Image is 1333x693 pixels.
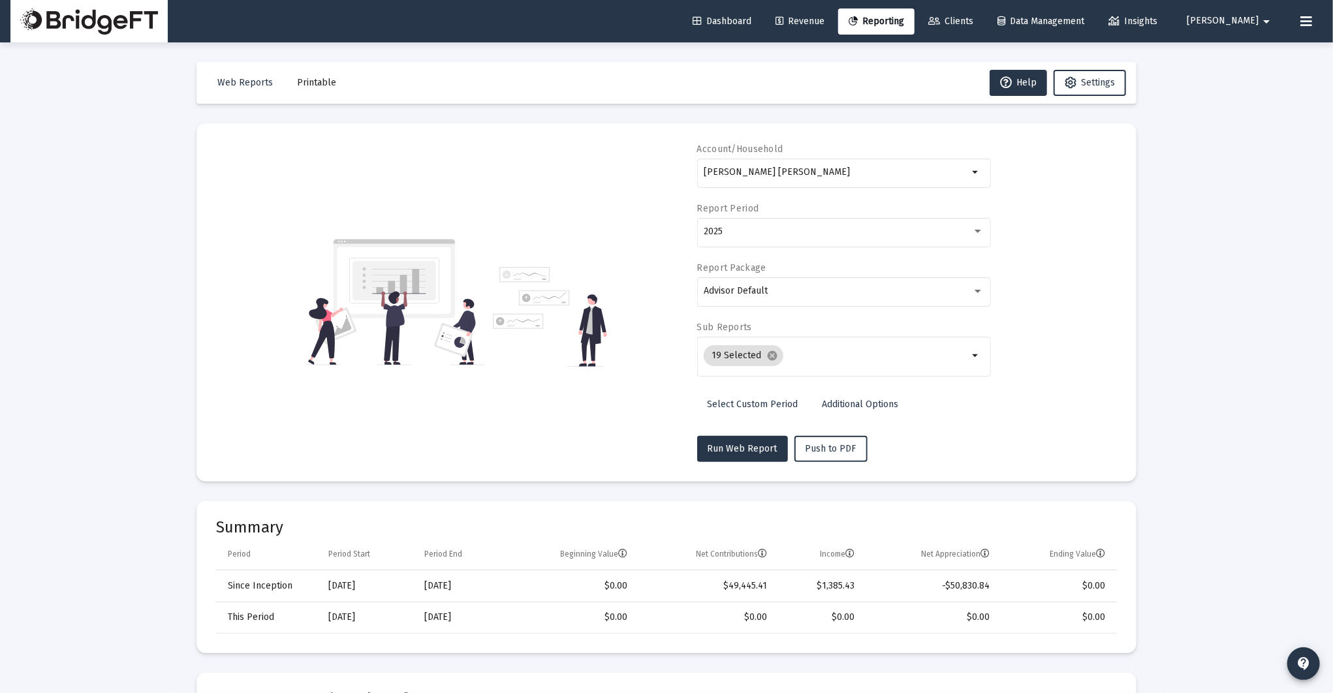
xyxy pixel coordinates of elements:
[997,16,1084,27] span: Data Management
[697,549,768,559] div: Net Contributions
[918,8,984,35] a: Clients
[864,570,999,602] td: -$50,830.84
[697,322,752,333] label: Sub Reports
[697,203,759,214] label: Report Period
[999,570,1117,602] td: $0.00
[424,549,462,559] div: Period End
[328,579,406,593] div: [DATE]
[999,539,1117,570] td: Column Ending Value
[921,549,990,559] div: Net Appreciation
[704,345,783,366] mat-chip: 19 Selected
[823,399,899,410] span: Additional Options
[424,611,497,624] div: [DATE]
[415,539,506,570] td: Column Period End
[217,77,273,88] span: Web Reports
[1054,70,1126,96] button: Settings
[228,549,251,559] div: Period
[806,443,856,454] span: Push to PDF
[1050,549,1105,559] div: Ending Value
[704,343,968,369] mat-chip-list: Selection
[708,443,777,454] span: Run Web Report
[493,267,607,367] img: reporting-alt
[776,16,824,27] span: Revenue
[1296,656,1311,671] mat-icon: contact_support
[704,167,968,177] input: Search or select an account or household
[708,399,798,410] span: Select Custom Period
[777,570,864,602] td: $1,385.43
[297,77,336,88] span: Printable
[682,8,762,35] a: Dashboard
[704,285,768,296] span: Advisor Default
[766,350,778,362] mat-icon: cancel
[794,436,868,462] button: Push to PDF
[506,539,636,570] td: Column Beginning Value
[216,521,1117,534] mat-card-title: Summary
[637,539,777,570] td: Column Net Contributions
[864,539,999,570] td: Column Net Appreciation
[20,8,158,35] img: Dashboard
[216,570,319,602] td: Since Inception
[704,226,723,237] span: 2025
[287,70,347,96] button: Printable
[328,549,370,559] div: Period Start
[987,8,1095,35] a: Data Management
[864,602,999,633] td: $0.00
[506,602,636,633] td: $0.00
[1171,8,1290,34] button: [PERSON_NAME]
[319,539,415,570] td: Column Period Start
[306,238,485,367] img: reporting
[328,611,406,624] div: [DATE]
[216,539,319,570] td: Column Period
[968,348,984,363] mat-icon: arrow_drop_down
[693,16,751,27] span: Dashboard
[999,602,1117,633] td: $0.00
[216,602,319,633] td: This Period
[777,539,864,570] td: Column Income
[1081,77,1115,88] span: Settings
[697,262,766,273] label: Report Package
[1259,8,1274,35] mat-icon: arrow_drop_down
[1108,16,1157,27] span: Insights
[216,539,1117,634] div: Data grid
[697,144,783,155] label: Account/Household
[928,16,973,27] span: Clients
[777,602,864,633] td: $0.00
[1000,77,1037,88] span: Help
[1098,8,1168,35] a: Insights
[838,8,915,35] a: Reporting
[1187,16,1259,27] span: [PERSON_NAME]
[990,70,1047,96] button: Help
[765,8,835,35] a: Revenue
[207,70,283,96] button: Web Reports
[637,602,777,633] td: $0.00
[637,570,777,602] td: $49,445.41
[820,549,855,559] div: Income
[506,570,636,602] td: $0.00
[561,549,628,559] div: Beginning Value
[697,436,788,462] button: Run Web Report
[968,164,984,180] mat-icon: arrow_drop_down
[849,16,904,27] span: Reporting
[424,579,497,593] div: [DATE]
